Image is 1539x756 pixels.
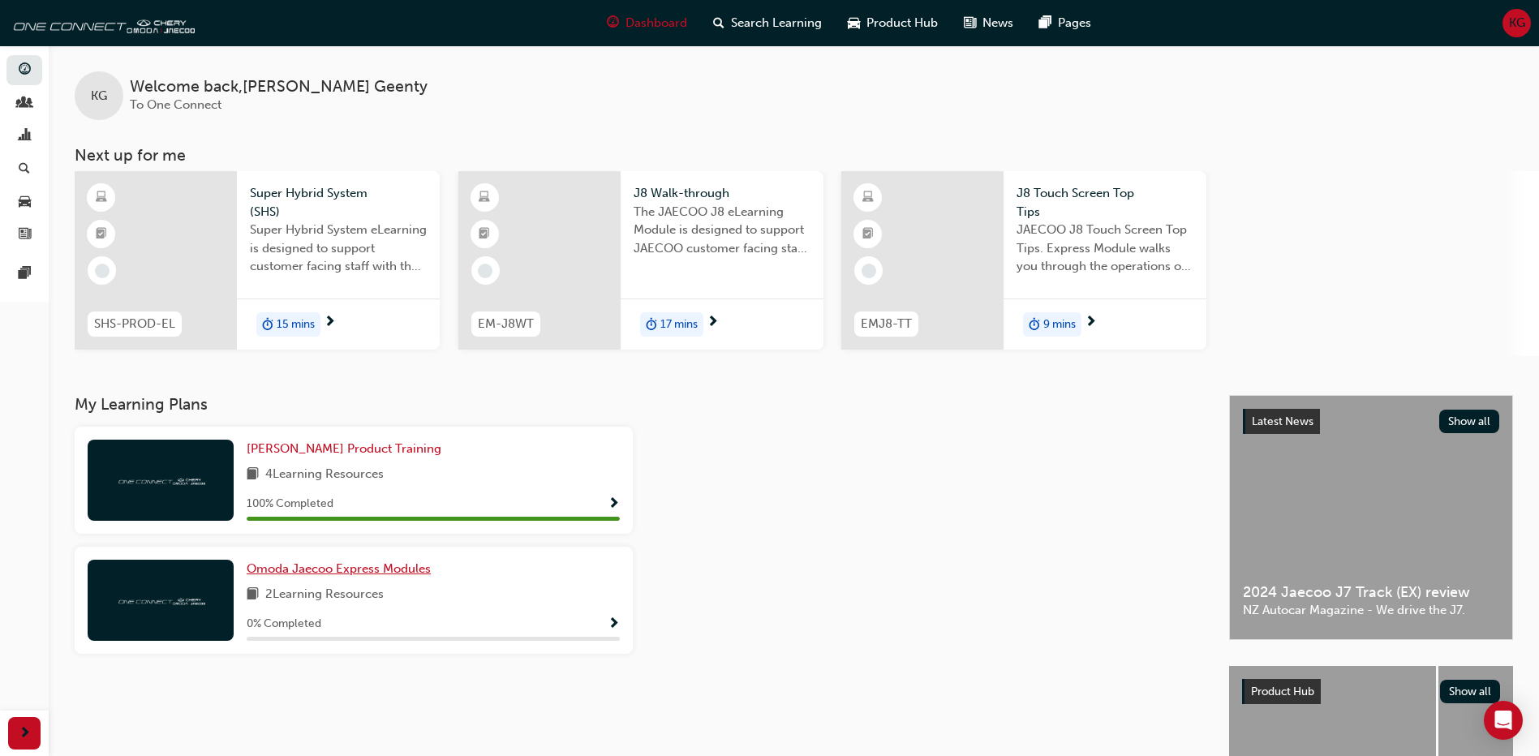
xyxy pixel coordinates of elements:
a: Latest NewsShow all [1243,409,1499,435]
img: oneconnect [116,472,205,488]
span: 9 mins [1043,316,1076,334]
span: guage-icon [607,13,619,33]
span: people-icon [19,97,31,111]
span: guage-icon [19,63,31,78]
span: learningRecordVerb_NONE-icon [95,264,110,278]
span: [PERSON_NAME] Product Training [247,441,441,456]
span: Omoda Jaecoo Express Modules [247,561,431,576]
span: Product Hub [866,14,938,32]
a: SHS-PROD-ELSuper Hybrid System (SHS)Super Hybrid System eLearning is designed to support customer... [75,171,440,350]
span: Product Hub [1251,685,1314,698]
span: To One Connect [130,97,221,112]
span: duration-icon [646,314,657,335]
span: SHS-PROD-EL [94,315,175,333]
span: Show Progress [608,497,620,512]
span: news-icon [19,228,31,243]
span: KG [91,87,107,105]
span: Search Learning [731,14,822,32]
h3: My Learning Plans [75,395,1203,414]
span: Latest News [1252,415,1313,428]
span: EM-J8WT [478,315,534,333]
button: Show Progress [608,494,620,514]
span: Super Hybrid System eLearning is designed to support customer facing staff with the understanding... [250,221,427,276]
a: Latest NewsShow all2024 Jaecoo J7 Track (EX) reviewNZ Autocar Magazine - We drive the J7. [1229,395,1513,640]
span: 100 % Completed [247,495,333,513]
span: EMJ8-TT [861,315,912,333]
a: pages-iconPages [1026,6,1104,40]
span: learningResourceType_ELEARNING-icon [479,187,490,208]
span: Dashboard [625,14,687,32]
span: book-icon [247,585,259,605]
span: Welcome back , [PERSON_NAME] Geenty [130,78,428,97]
span: J8 Touch Screen Top Tips [1017,184,1193,221]
a: car-iconProduct Hub [835,6,951,40]
span: search-icon [713,13,724,33]
span: car-icon [19,195,31,209]
span: J8 Walk-through [634,184,810,203]
span: pages-icon [1039,13,1051,33]
a: guage-iconDashboard [594,6,700,40]
span: NZ Autocar Magazine - We drive the J7. [1243,601,1499,620]
span: booktick-icon [96,224,107,245]
span: Show Progress [608,617,620,632]
span: duration-icon [1029,314,1040,335]
button: KG [1502,9,1531,37]
a: Omoda Jaecoo Express Modules [247,560,437,578]
a: EMJ8-TTJ8 Touch Screen Top TipsJAECOO J8 Touch Screen Top Tips. Express Module walks you through ... [841,171,1206,350]
span: next-icon [707,316,719,330]
span: next-icon [324,316,336,330]
span: car-icon [848,13,860,33]
span: book-icon [247,465,259,485]
button: Show Progress [608,614,620,634]
span: Super Hybrid System (SHS) [250,184,427,221]
span: learningResourceType_ELEARNING-icon [862,187,874,208]
a: [PERSON_NAME] Product Training [247,440,448,458]
span: news-icon [964,13,976,33]
a: search-iconSearch Learning [700,6,835,40]
span: learningRecordVerb_NONE-icon [478,264,492,278]
span: search-icon [19,162,30,177]
span: learningResourceType_ELEARNING-icon [96,187,107,208]
button: Show all [1439,410,1500,433]
button: Show all [1440,680,1501,703]
span: 17 mins [660,316,698,334]
span: chart-icon [19,129,31,144]
span: The JAECOO J8 eLearning Module is designed to support JAECOO customer facing staff with the produ... [634,203,810,258]
span: News [982,14,1013,32]
a: news-iconNews [951,6,1026,40]
span: booktick-icon [479,224,490,245]
span: 2024 Jaecoo J7 Track (EX) review [1243,583,1499,602]
span: next-icon [19,724,31,744]
span: next-icon [1085,316,1097,330]
span: 4 Learning Resources [265,465,384,485]
span: learningRecordVerb_NONE-icon [862,264,876,278]
span: 0 % Completed [247,615,321,634]
span: pages-icon [19,267,31,281]
img: oneconnect [116,592,205,608]
div: Open Intercom Messenger [1484,701,1523,740]
a: Product HubShow all [1242,679,1500,705]
span: booktick-icon [862,224,874,245]
h3: Next up for me [49,146,1539,165]
span: 15 mins [277,316,315,334]
img: oneconnect [8,6,195,39]
span: KG [1509,14,1525,32]
span: JAECOO J8 Touch Screen Top Tips. Express Module walks you through the operations of the J8 touch ... [1017,221,1193,276]
span: duration-icon [262,314,273,335]
a: EM-J8WTJ8 Walk-throughThe JAECOO J8 eLearning Module is designed to support JAECOO customer facin... [458,171,823,350]
span: 2 Learning Resources [265,585,384,605]
span: Pages [1058,14,1091,32]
